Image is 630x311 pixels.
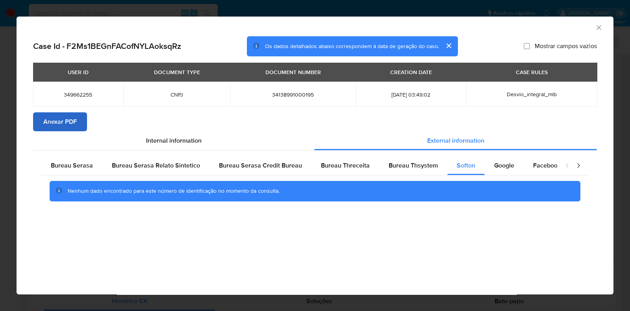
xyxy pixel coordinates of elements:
span: Bureau Thsystem [389,161,438,170]
span: Google [494,161,514,170]
div: DOCUMENT TYPE [149,65,205,79]
button: cerrar [439,36,458,55]
h2: Case Id - F2Ms1BEGnFACofNYLAoksqRz [33,41,181,51]
input: Mostrar campos vazios [524,43,530,49]
div: DOCUMENT NUMBER [261,65,326,79]
span: 349662255 [43,91,114,98]
span: Softon [457,161,475,170]
button: Anexar PDF [33,112,87,131]
div: CREATION DATE [385,65,437,79]
div: Detailed external info [41,156,557,175]
span: CNPJ [133,91,221,98]
span: Mostrar campos vazios [535,42,597,50]
div: Detailed info [33,131,597,150]
div: USER ID [63,65,93,79]
span: External information [427,136,484,145]
span: Desvio_integral_mlb [507,90,557,98]
div: CASE RULES [511,65,552,79]
span: Bureau Serasa Relato Sintetico [112,161,200,170]
span: Bureau Serasa [51,161,93,170]
span: Bureau Threceita [321,161,370,170]
span: Internal information [146,136,202,145]
span: Bureau Serasa Credit Bureau [219,161,302,170]
span: Facebook [533,161,561,170]
span: [DATE] 03:49:02 [365,91,457,98]
span: 34138991000195 [240,91,346,98]
div: closure-recommendation-modal [17,17,613,294]
button: Fechar a janela [595,24,602,31]
span: Nenhum dado encontrado para este número de identificação no momento da consulta. [68,187,280,195]
span: Anexar PDF [43,113,77,130]
span: Os dados detalhados abaixo correspondem à data de geração do caso. [265,42,439,50]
